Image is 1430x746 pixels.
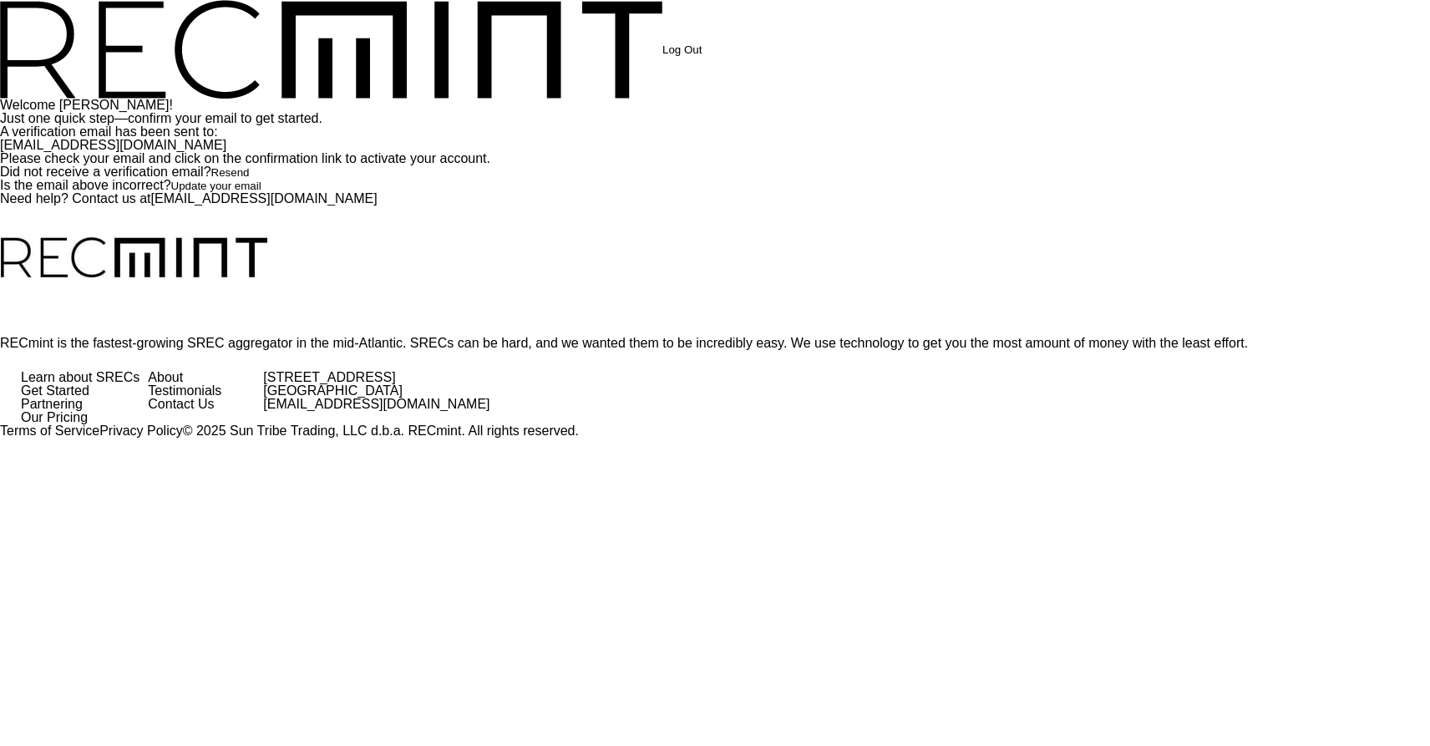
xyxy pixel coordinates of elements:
[99,424,183,438] a: Privacy Policy
[263,371,489,384] div: [STREET_ADDRESS]
[21,411,139,424] a: Our Pricing
[183,424,579,438] div: © 2025 Sun Tribe Trading, LLC d.b.a. RECmint. All rights reserved.
[148,384,221,398] a: Testimonials
[211,165,250,179] button: Resend
[263,384,489,398] div: [GEOGRAPHIC_DATA]
[151,191,378,206] a: [EMAIL_ADDRESS][DOMAIN_NAME]
[171,179,261,192] button: Update your email
[148,371,221,384] a: About
[21,398,139,411] a: Partnering
[21,371,139,384] a: Learn about SRECs
[263,398,489,411] a: [EMAIL_ADDRESS][DOMAIN_NAME]
[21,384,139,398] a: Get Started
[148,398,221,411] a: Contact Us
